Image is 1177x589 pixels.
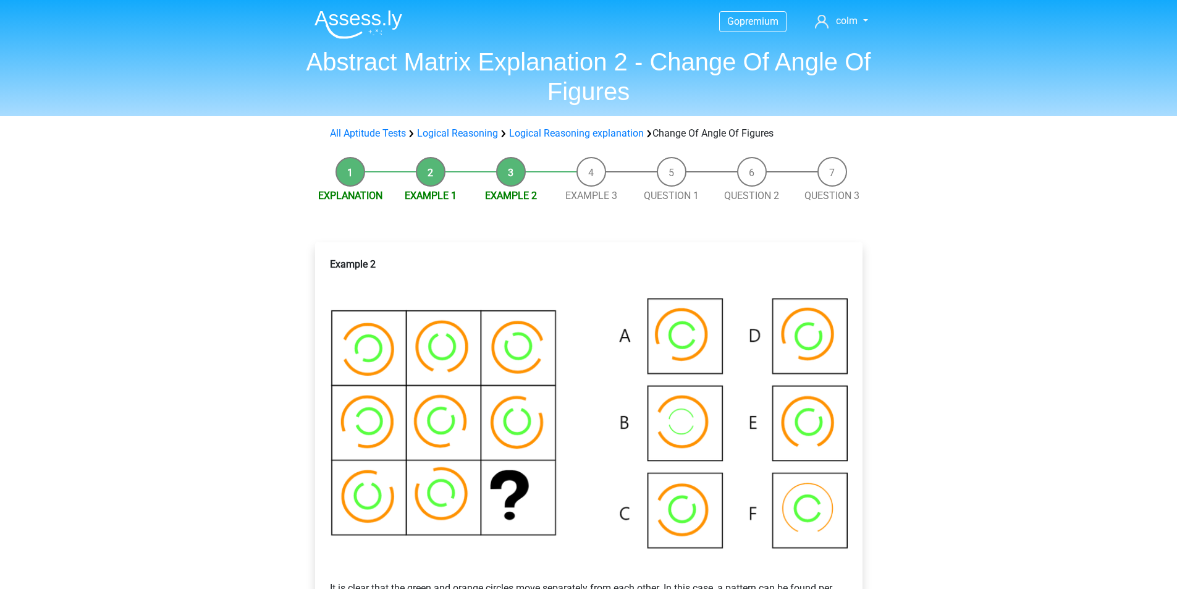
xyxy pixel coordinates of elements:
[314,10,402,39] img: Assessly
[644,190,699,201] a: Question 1
[720,13,786,30] a: Gopremium
[405,190,457,201] a: Example 1
[740,15,778,27] span: premium
[330,127,406,139] a: All Aptitude Tests
[724,190,779,201] a: Question 2
[330,297,848,566] img: Voorbeeld7.png
[509,127,644,139] a: Logical Reasoning explanation
[485,190,537,201] a: Example 2
[836,15,858,27] span: colm
[325,126,853,141] div: Change Of Angle Of Figures
[804,190,859,201] a: Question 3
[305,47,873,106] h1: Abstract Matrix Explanation 2 - Change Of Angle Of Figures
[417,127,498,139] a: Logical Reasoning
[318,190,382,201] a: Explanation
[810,14,872,28] a: colm
[565,190,617,201] a: Example 3
[330,258,376,270] b: Example 2
[727,15,740,27] span: Go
